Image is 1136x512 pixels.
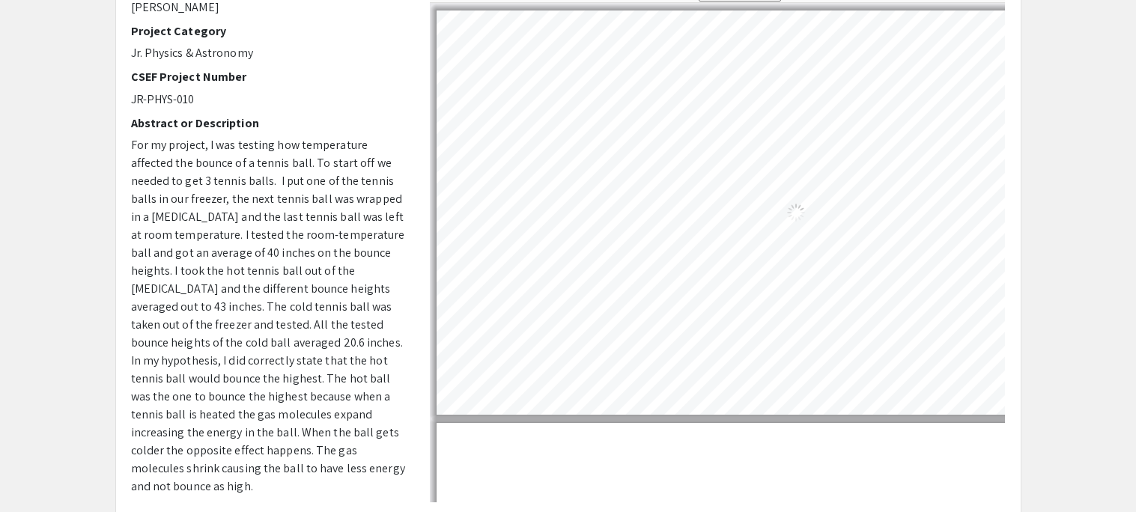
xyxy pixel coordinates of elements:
h2: CSEF Project Number [131,70,407,84]
span: For my project, I was testing how temperature affected the bounce of a tennis ball. To start off ... [131,137,405,494]
p: Jr. Physics & Astronomy [131,44,407,62]
h2: Project Category [131,24,407,38]
iframe: Chat [1072,445,1125,501]
h2: Abstract or Description [131,116,407,130]
p: JR-PHYS-010 [131,91,407,109]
